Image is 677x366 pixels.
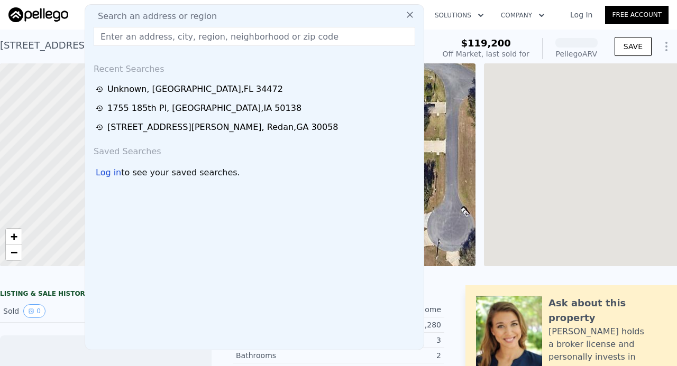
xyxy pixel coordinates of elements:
[555,49,598,59] div: Pellego ARV
[605,6,669,24] a: Free Account
[6,245,22,260] a: Zoom out
[236,350,338,361] div: Bathrooms
[96,121,416,134] a: [STREET_ADDRESS][PERSON_NAME], Redan,GA 30058
[6,229,22,245] a: Zoom in
[89,54,419,80] div: Recent Searches
[94,27,415,46] input: Enter an address, city, region, neighborhood or zip code
[89,10,217,23] span: Search an address or region
[656,36,677,57] button: Show Options
[615,37,652,56] button: SAVE
[107,121,338,134] div: [STREET_ADDRESS][PERSON_NAME] , Redan , GA 30058
[426,6,492,25] button: Solutions
[492,6,553,25] button: Company
[11,246,17,259] span: −
[443,49,529,59] div: Off Market, last sold for
[548,296,666,325] div: Ask about this property
[107,83,283,96] div: Unknown , [GEOGRAPHIC_DATA] , FL 34472
[8,7,68,22] img: Pellego
[89,137,419,162] div: Saved Searches
[338,350,441,361] div: 2
[96,102,416,115] a: 1755 185th Pl, [GEOGRAPHIC_DATA],IA 50138
[11,230,17,243] span: +
[461,37,511,49] span: $119,200
[23,304,45,318] button: View historical data
[121,166,240,179] span: to see your saved searches.
[96,166,121,179] div: Log in
[96,83,416,96] a: Unknown, [GEOGRAPHIC_DATA],FL 34472
[557,10,605,20] a: Log In
[107,102,301,115] div: 1755 185th Pl , [GEOGRAPHIC_DATA] , IA 50138
[3,304,97,318] div: Sold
